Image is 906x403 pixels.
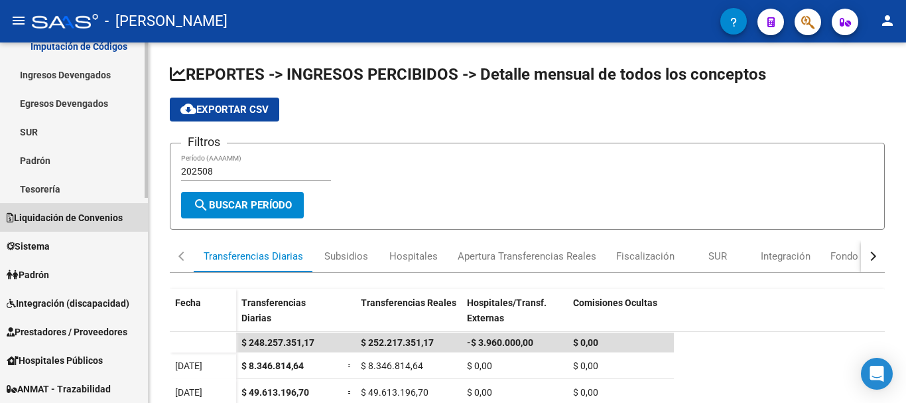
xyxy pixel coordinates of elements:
mat-icon: search [193,197,209,213]
span: Sistema [7,239,50,254]
mat-icon: person [879,13,895,29]
div: Fiscalización [616,249,675,264]
datatable-header-cell: Comisiones Ocultas [568,289,674,345]
span: $ 0,00 [467,361,492,371]
span: Padrón [7,268,49,282]
button: Buscar Período [181,192,304,218]
span: $ 252.217.351,17 [361,337,434,348]
span: -$ 3.960.000,00 [467,337,533,348]
span: Comisiones Ocultas [573,297,657,308]
span: Exportar CSV [180,104,269,116]
span: $ 248.257.351,17 [241,337,314,348]
div: Subsidios [324,249,368,264]
span: Hospitales Públicos [7,353,103,368]
div: Transferencias Diarias [204,249,303,264]
span: REPORTES -> INGRESOS PERCIBIDOS -> Detalle mensual de todos los conceptos [170,65,766,84]
span: ANMAT - Trazabilidad [7,382,111,396]
button: Exportar CSV [170,98,279,121]
span: $ 0,00 [467,387,492,398]
datatable-header-cell: Transferencias Reales [356,289,462,345]
span: Transferencias Reales [361,297,456,308]
span: Buscar Período [193,199,292,211]
span: = [348,361,353,371]
span: Prestadores / Proveedores [7,325,127,339]
span: Liquidación de Convenios [7,210,123,225]
span: Transferencias Diarias [241,297,306,323]
span: = [348,387,353,398]
span: Integración (discapacidad) [7,296,129,311]
span: $ 0,00 [573,361,598,371]
datatable-header-cell: Transferencias Diarias [236,289,342,345]
div: Integración [761,249,810,264]
span: Hospitales/Transf. Externas [467,297,547,323]
span: $ 0,00 [573,337,598,348]
span: Fecha [175,297,201,308]
datatable-header-cell: Hospitales/Transf. Externas [462,289,568,345]
span: $ 49.613.196,70 [361,387,428,398]
span: - [PERSON_NAME] [105,7,227,36]
div: Apertura Transferencias Reales [458,249,596,264]
span: $ 49.613.196,70 [241,387,309,398]
span: $ 0,00 [573,387,598,398]
div: Hospitales [389,249,438,264]
mat-icon: menu [11,13,27,29]
span: $ 8.346.814,64 [361,361,423,371]
span: [DATE] [175,387,202,398]
mat-icon: cloud_download [180,101,196,117]
span: [DATE] [175,361,202,371]
div: SUR [708,249,727,264]
span: $ 8.346.814,64 [241,361,304,371]
datatable-header-cell: Fecha [170,289,236,345]
div: Open Intercom Messenger [861,358,893,390]
h3: Filtros [181,133,227,151]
